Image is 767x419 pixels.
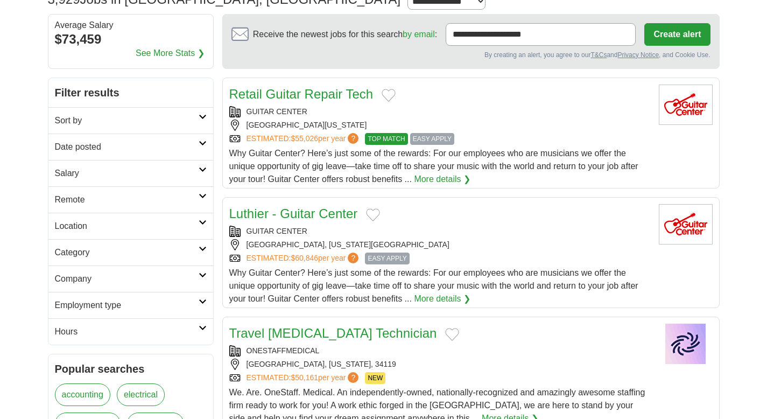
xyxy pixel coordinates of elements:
[229,87,374,101] a: Retail Guitar Repair Tech
[348,133,358,144] span: ?
[590,51,607,59] a: T&Cs
[48,318,213,345] a: Hours
[48,266,213,292] a: Company
[365,253,409,264] span: EASY APPLY
[403,30,435,39] a: by email
[229,239,650,250] div: [GEOGRAPHIC_DATA], [US_STATE][GEOGRAPHIC_DATA]
[136,47,205,60] a: See More Stats ❯
[617,51,659,59] a: Privacy Notice
[445,328,459,341] button: Add to favorite jobs
[55,220,199,233] h2: Location
[229,268,638,303] span: Why Guitar Center? Here’s just some of the rewards: For our employees who are musicians we offer ...
[366,208,380,221] button: Add to favorite jobs
[48,134,213,160] a: Date posted
[55,114,199,127] h2: Sort by
[48,186,213,213] a: Remote
[55,193,199,206] h2: Remote
[644,23,710,46] button: Create alert
[247,227,307,235] a: GUITAR CENTER
[229,149,638,184] span: Why Guitar Center? Here’s just some of the rewards: For our employees who are musicians we offer ...
[48,160,213,186] a: Salary
[55,299,199,312] h2: Employment type
[55,361,207,377] h2: Popular searches
[55,21,207,30] div: Average Salary
[291,373,318,382] span: $50,161
[48,213,213,239] a: Location
[48,78,213,107] h2: Filter results
[659,324,713,364] img: Company logo
[117,383,165,406] a: electrical
[253,28,437,41] span: Receive the newest jobs for this search :
[659,85,713,125] img: Guitar Center logo
[55,325,199,338] h2: Hours
[382,89,396,102] button: Add to favorite jobs
[247,372,361,384] a: ESTIMATED:$50,161per year?
[229,359,650,370] div: [GEOGRAPHIC_DATA], [US_STATE], 34119
[55,141,199,153] h2: Date posted
[55,167,199,180] h2: Salary
[55,273,199,285] h2: Company
[55,246,199,259] h2: Category
[48,292,213,318] a: Employment type
[247,133,361,145] a: ESTIMATED:$55,026per year?
[414,173,470,186] a: More details ❯
[348,372,358,383] span: ?
[365,133,407,145] span: TOP MATCH
[247,107,307,116] a: GUITAR CENTER
[229,345,650,357] div: ONESTAFFMEDICAL
[48,239,213,266] a: Category
[229,206,358,221] a: Luthier - Guitar Center
[291,134,318,143] span: $55,026
[348,253,358,263] span: ?
[55,30,207,49] div: $73,459
[229,120,650,131] div: [GEOGRAPHIC_DATA][US_STATE]
[414,292,470,305] a: More details ❯
[231,50,710,60] div: By creating an alert, you agree to our and , and Cookie Use.
[229,326,437,340] a: Travel [MEDICAL_DATA] Technician
[247,253,361,264] a: ESTIMATED:$60,846per year?
[291,254,318,262] span: $60,846
[365,372,385,384] span: NEW
[410,133,454,145] span: EASY APPLY
[659,204,713,245] img: Guitar Center logo
[55,383,110,406] a: accounting
[48,107,213,134] a: Sort by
